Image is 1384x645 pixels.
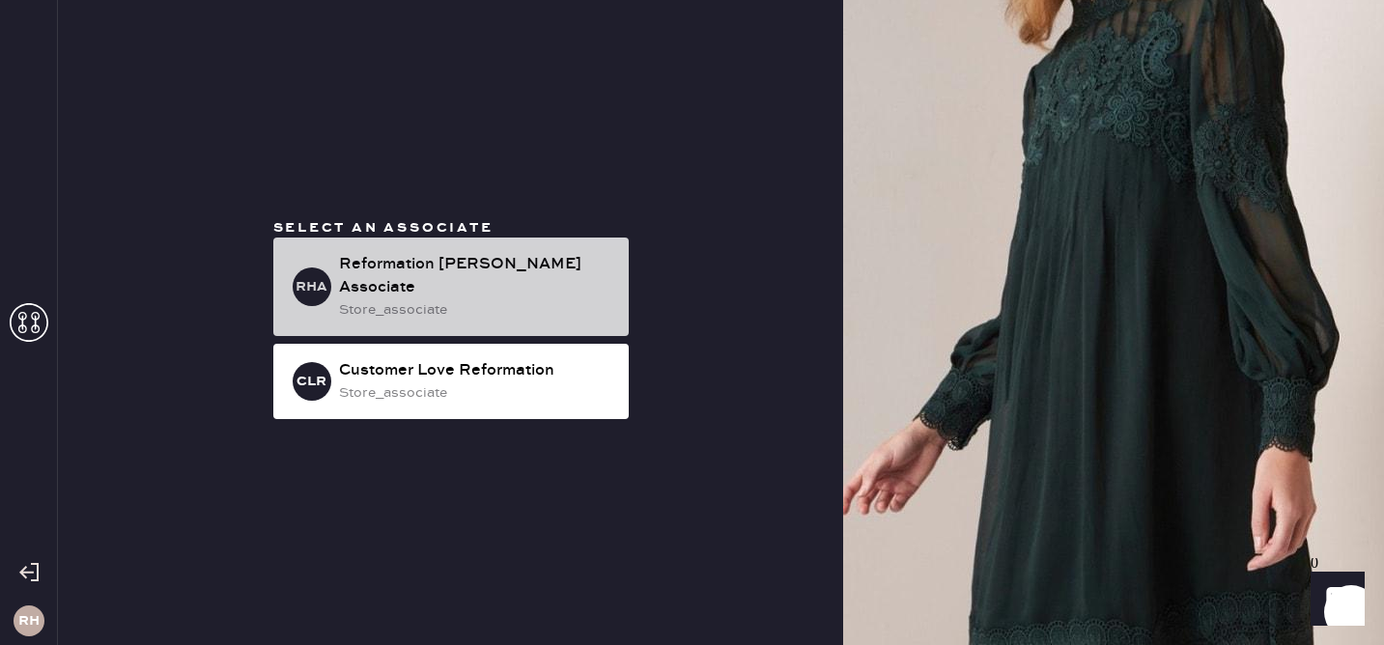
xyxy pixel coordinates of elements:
[339,253,613,299] div: Reformation [PERSON_NAME] Associate
[339,359,613,382] div: Customer Love Reformation
[18,614,40,628] h3: RH
[296,280,327,294] h3: RHA
[297,375,326,388] h3: CLR
[1292,558,1375,641] iframe: Front Chat
[339,382,613,404] div: store_associate
[273,219,494,237] span: Select an associate
[339,299,613,321] div: store_associate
